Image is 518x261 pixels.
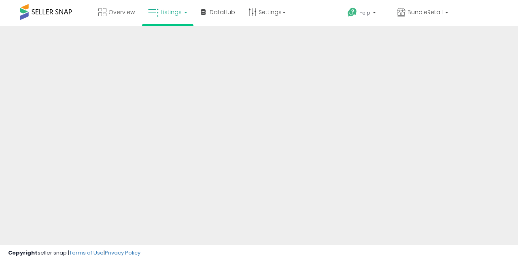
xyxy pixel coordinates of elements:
[347,7,357,17] i: Get Help
[8,249,140,257] div: seller snap | |
[210,8,235,16] span: DataHub
[108,8,135,16] span: Overview
[105,249,140,257] a: Privacy Policy
[359,9,370,16] span: Help
[341,1,390,26] a: Help
[161,8,182,16] span: Listings
[408,8,443,16] span: BundleRetail
[8,249,38,257] strong: Copyright
[69,249,104,257] a: Terms of Use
